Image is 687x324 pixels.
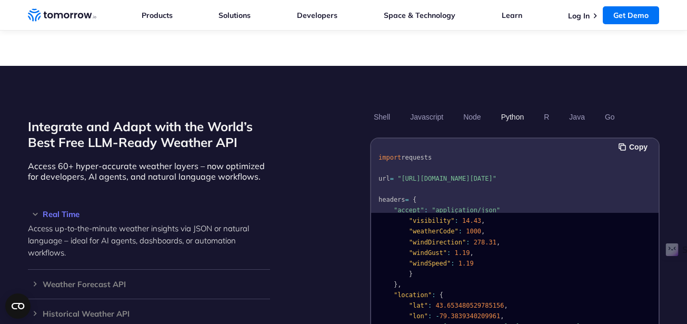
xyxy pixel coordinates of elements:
[454,249,470,257] span: 1.19
[401,154,432,161] span: requests
[462,217,481,224] span: 14.43
[439,312,500,320] span: 79.3839340209961
[28,210,270,218] h3: Real Time
[427,312,431,320] span: :
[28,7,96,23] a: Home link
[454,217,458,224] span: :
[451,260,454,267] span: :
[568,11,590,21] a: Log In
[28,119,270,150] h2: Integrate and Adapt with the World’s Best Free LLM-Ready Weather API
[406,108,447,126] button: Javascript
[393,291,431,299] span: "location"
[603,6,659,24] a: Get Demo
[409,228,458,235] span: "weatherCode"
[397,281,401,288] span: ,
[409,270,412,278] span: }
[390,175,393,182] span: =
[405,196,409,203] span: =
[393,281,397,288] span: }
[427,302,431,309] span: :
[397,175,496,182] span: "[URL][DOMAIN_NAME][DATE]"
[466,228,481,235] span: 1000
[466,239,470,246] span: :
[409,217,454,224] span: "visibility"
[540,108,553,126] button: R
[496,239,500,246] span: ,
[379,175,390,182] span: url
[458,228,462,235] span: :
[409,312,427,320] span: "lon"
[439,291,443,299] span: {
[218,11,251,20] a: Solutions
[409,302,427,309] span: "lat"
[409,249,446,257] span: "windGust"
[504,302,507,309] span: ,
[28,310,270,318] h3: Historical Weather API
[565,108,589,126] button: Java
[435,302,504,309] span: 43.653480529785156
[28,222,270,259] p: Access up-to-the-minute weather insights via JSON or natural language – ideal for AI agents, dash...
[473,239,496,246] span: 278.31
[393,207,424,214] span: "accept"
[432,291,435,299] span: :
[458,260,473,267] span: 1.19
[409,239,465,246] span: "windDirection"
[379,196,405,203] span: headers
[424,207,427,214] span: :
[5,293,31,319] button: Open CMP widget
[409,260,450,267] span: "windSpeed"
[384,11,455,20] a: Space & Technology
[379,154,401,161] span: import
[435,312,439,320] span: -
[497,108,527,126] button: Python
[502,11,522,20] a: Learn
[28,161,270,182] p: Access 60+ hyper-accurate weather layers – now optimized for developers, AI agents, and natural l...
[432,207,500,214] span: "application/json"
[481,228,485,235] span: ,
[370,108,394,126] button: Shell
[142,11,173,20] a: Products
[500,312,504,320] span: ,
[601,108,618,126] button: Go
[297,11,337,20] a: Developers
[447,249,451,257] span: :
[470,249,473,257] span: ,
[28,280,270,288] h3: Weather Forecast API
[460,108,484,126] button: Node
[413,196,416,203] span: {
[619,141,651,153] button: Copy
[481,217,485,224] span: ,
